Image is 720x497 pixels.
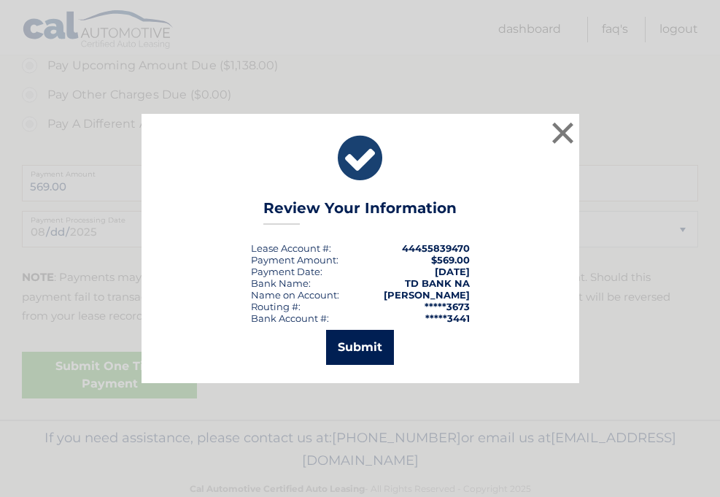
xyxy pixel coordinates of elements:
span: Payment Date [251,266,320,277]
div: Lease Account #: [251,242,331,254]
div: Routing #: [251,301,301,312]
div: Payment Amount: [251,254,338,266]
div: : [251,266,322,277]
div: Bank Name: [251,277,311,289]
strong: 44455839470 [402,242,470,254]
button: × [549,118,578,147]
strong: TD BANK NA [405,277,470,289]
span: [DATE] [435,266,470,277]
div: Name on Account: [251,289,339,301]
button: Submit [326,330,394,365]
h3: Review Your Information [263,199,457,225]
strong: [PERSON_NAME] [384,289,470,301]
span: $569.00 [431,254,470,266]
div: Bank Account #: [251,312,329,324]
